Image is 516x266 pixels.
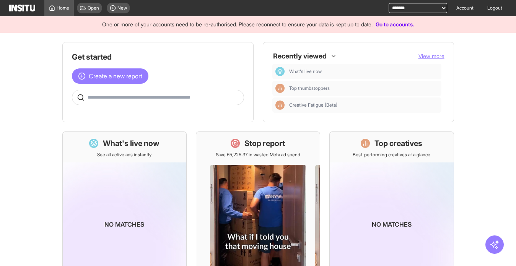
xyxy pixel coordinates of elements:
[374,138,422,149] h1: Top creatives
[289,85,438,91] span: Top thumbstoppers
[275,67,285,76] div: Dashboard
[216,152,300,158] p: Save £5,225.37 in wasted Meta ad spend
[9,5,35,11] img: Logo
[418,52,444,60] button: View more
[372,220,412,229] p: No matches
[97,152,151,158] p: See all active ads instantly
[103,138,160,149] h1: What's live now
[89,71,142,81] span: Create a new report
[418,53,444,59] span: View more
[88,5,99,11] span: Open
[275,84,285,93] div: Insights
[289,102,337,108] span: Creative Fatigue [Beta]
[72,52,244,62] h1: Get started
[289,102,438,108] span: Creative Fatigue [Beta]
[376,21,414,28] a: Go to accounts.
[289,68,438,75] span: What's live now
[57,5,69,11] span: Home
[117,5,127,11] span: New
[289,68,322,75] span: What's live now
[244,138,285,149] h1: Stop report
[104,220,144,229] p: No matches
[72,68,148,84] button: Create a new report
[102,21,373,28] span: One or more of your accounts need to be re-authorised. Please reconnect to ensure your data is ke...
[353,152,430,158] p: Best-performing creatives at a glance
[275,101,285,110] div: Insights
[289,85,330,91] span: Top thumbstoppers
